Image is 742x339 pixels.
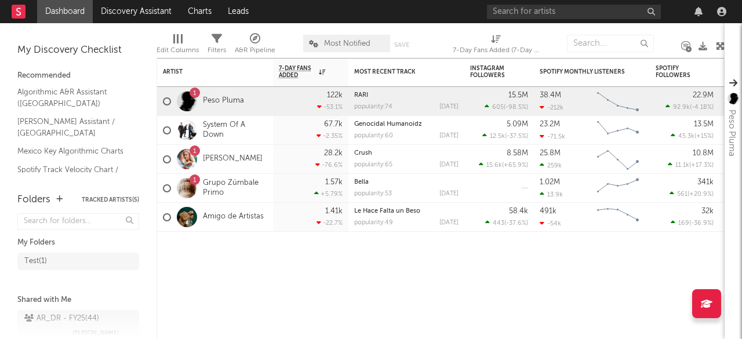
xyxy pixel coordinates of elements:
[317,219,343,227] div: -22.7 %
[354,121,422,127] a: Genocidal Humanoidz
[439,191,459,197] div: [DATE]
[354,150,459,156] div: Crush
[324,40,370,48] span: Most Notified
[17,213,139,230] input: Search for folders...
[354,208,459,214] div: Le Hace Falta un Beso
[354,162,392,168] div: popularity: 65
[509,207,528,215] div: 58.4k
[725,110,739,156] div: Peso Pluma
[677,191,688,198] span: 561
[675,162,689,169] span: 11.1k
[354,121,459,127] div: Genocidal Humanoidz
[203,96,244,106] a: Peso Pluma
[354,208,420,214] a: Le Hace Falta un Beso
[691,220,712,227] span: -36.9 %
[507,150,528,157] div: 8.58M
[540,178,560,186] div: 1.02M
[439,133,459,139] div: [DATE]
[693,150,714,157] div: 10.8M
[235,29,275,63] div: A&R Pipeline
[485,219,528,227] div: ( )
[694,121,714,128] div: 13.5M
[24,312,99,326] div: AR_DR - FY25 ( 44 )
[203,154,263,164] a: [PERSON_NAME]
[325,178,343,186] div: 1.57k
[567,35,654,52] input: Search...
[592,87,644,116] svg: Chart title
[17,145,128,158] a: Mexico Key Algorithmic Charts
[540,92,561,99] div: 38.4M
[656,65,696,79] div: Spotify Followers
[24,254,47,268] div: Test ( 1 )
[324,150,343,157] div: 28.2k
[354,220,393,226] div: popularity: 49
[540,121,560,128] div: 23.2M
[314,190,343,198] div: +5.79 %
[592,116,644,145] svg: Chart title
[325,207,343,215] div: 1.41k
[540,68,627,75] div: Spotify Monthly Listeners
[540,162,562,169] div: 259k
[203,178,267,198] a: Grupo Zúmbale Primo
[327,92,343,99] div: 122k
[678,133,694,140] span: 45.3k
[485,103,528,111] div: ( )
[482,132,528,140] div: ( )
[82,197,139,203] button: Tracked Artists(5)
[487,5,661,19] input: Search for artists
[17,253,139,270] a: Test(1)
[697,178,714,186] div: 341k
[17,293,139,307] div: Shared with Me
[354,179,459,185] div: Bella
[493,220,504,227] span: 443
[439,162,459,168] div: [DATE]
[540,104,563,111] div: -212k
[670,190,714,198] div: ( )
[671,132,714,140] div: ( )
[592,174,644,203] svg: Chart title
[439,104,459,110] div: [DATE]
[507,133,526,140] span: -37.5 %
[354,92,459,99] div: RARI
[317,132,343,140] div: -2.35 %
[354,133,393,139] div: popularity: 60
[17,236,139,250] div: My Folders
[507,121,528,128] div: 5.09M
[540,150,561,157] div: 25.8M
[317,103,343,111] div: -53.1 %
[479,161,528,169] div: ( )
[490,133,505,140] span: 12.5k
[17,69,139,83] div: Recommended
[203,212,264,222] a: Amigo de Artistas
[279,65,316,79] span: 7-Day Fans Added
[315,161,343,169] div: -76.6 %
[696,133,712,140] span: +15 %
[540,191,563,198] div: 13.9k
[354,191,392,197] div: popularity: 53
[453,29,540,63] div: 7-Day Fans Added (7-Day Fans Added)
[17,43,139,57] div: My Discovery Checklist
[692,104,712,111] span: -4.18 %
[693,92,714,99] div: 22.9M
[354,104,392,110] div: popularity: 74
[17,115,128,139] a: [PERSON_NAME] Assistant / [GEOGRAPHIC_DATA]
[673,104,690,111] span: 92.9k
[689,191,712,198] span: +20.9 %
[665,103,714,111] div: ( )
[163,68,250,75] div: Artist
[504,162,526,169] span: +65.9 %
[470,65,511,79] div: Instagram Followers
[540,220,561,227] div: -54k
[354,179,369,185] a: Bella
[157,29,199,63] div: Edit Columns
[354,92,368,99] a: RARI
[540,133,565,140] div: -71.5k
[701,207,714,215] div: 32k
[208,29,226,63] div: Filters
[439,220,459,226] div: [DATE]
[505,104,526,111] span: -98.5 %
[354,150,372,156] a: Crush
[592,145,644,174] svg: Chart title
[592,203,644,232] svg: Chart title
[486,162,502,169] span: 15.6k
